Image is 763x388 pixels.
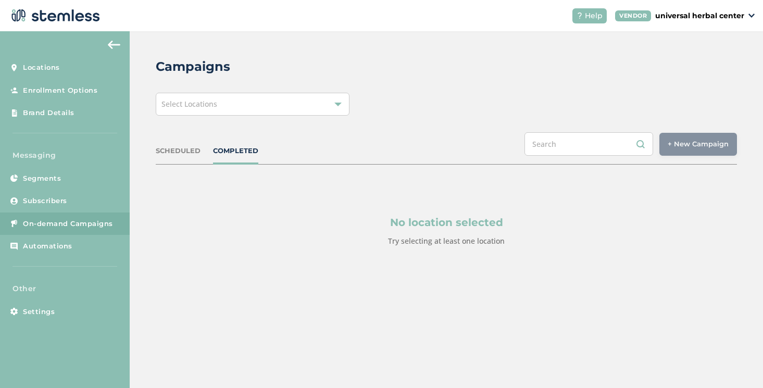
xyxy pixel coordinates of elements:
[161,99,217,109] span: Select Locations
[8,5,100,26] img: logo-dark-0685b13c.svg
[388,236,505,246] label: Try selecting at least one location
[23,196,67,206] span: Subscribers
[108,41,120,49] img: icon-arrow-back-accent-c549486e.svg
[156,146,201,156] div: SCHEDULED
[23,85,97,96] span: Enrollment Options
[23,219,113,229] span: On-demand Campaigns
[23,173,61,184] span: Segments
[156,57,230,76] h2: Campaigns
[615,10,651,21] div: VENDOR
[23,241,72,252] span: Automations
[585,10,603,21] span: Help
[577,12,583,19] img: icon-help-white-03924b79.svg
[213,146,258,156] div: COMPLETED
[23,62,60,73] span: Locations
[23,108,74,118] span: Brand Details
[23,307,55,317] span: Settings
[711,338,763,388] iframe: Chat Widget
[655,10,744,21] p: universal herbal center
[206,215,687,230] p: No location selected
[748,14,755,18] img: icon_down-arrow-small-66adaf34.svg
[524,132,653,156] input: Search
